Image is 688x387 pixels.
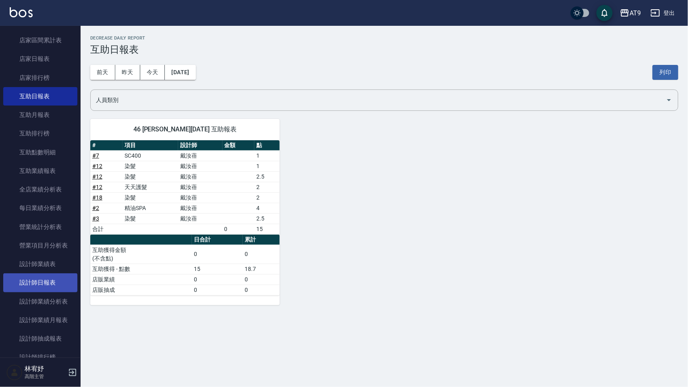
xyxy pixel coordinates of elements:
[92,205,99,211] a: #2
[3,255,77,273] a: 設計師業績表
[165,65,195,80] button: [DATE]
[254,182,280,192] td: 2
[123,182,179,192] td: 天天護髮
[254,150,280,161] td: 1
[178,171,222,182] td: 戴汝蓓
[243,235,280,245] th: 累計
[90,235,280,295] table: a dense table
[25,373,66,380] p: 高階主管
[3,329,77,348] a: 設計師抽成報表
[90,224,123,234] td: 合計
[617,5,644,21] button: AT9
[178,150,222,161] td: 戴汝蓓
[3,273,77,292] a: 設計師日報表
[192,245,243,264] td: 0
[90,264,192,274] td: 互助獲得 - 點數
[123,192,179,203] td: 染髮
[123,161,179,171] td: 染髮
[254,171,280,182] td: 2.5
[178,203,222,213] td: 戴汝蓓
[178,182,222,192] td: 戴汝蓓
[3,348,77,366] a: 設計師排行榜
[663,94,676,106] button: Open
[254,213,280,224] td: 2.5
[3,162,77,180] a: 互助業績報表
[92,194,102,201] a: #18
[115,65,140,80] button: 昨天
[254,224,280,234] td: 15
[222,224,255,234] td: 0
[3,50,77,68] a: 店家日報表
[92,173,102,180] a: #12
[254,203,280,213] td: 4
[92,184,102,190] a: #12
[90,65,115,80] button: 前天
[90,245,192,264] td: 互助獲得金額 (不含點)
[6,364,23,381] img: Person
[192,235,243,245] th: 日合計
[192,285,243,295] td: 0
[10,7,33,17] img: Logo
[597,5,613,21] button: save
[90,35,678,41] h2: Decrease Daily Report
[178,192,222,203] td: 戴汝蓓
[222,140,255,151] th: 金額
[243,264,280,274] td: 18.7
[90,140,123,151] th: #
[90,140,280,235] table: a dense table
[653,65,678,80] button: 列印
[243,285,280,295] td: 0
[123,150,179,161] td: SC400
[178,140,222,151] th: 設計師
[100,125,270,133] span: 46 [PERSON_NAME][DATE] 互助報表
[254,192,280,203] td: 2
[123,140,179,151] th: 項目
[3,180,77,199] a: 全店業績分析表
[140,65,165,80] button: 今天
[92,163,102,169] a: #12
[90,285,192,295] td: 店販抽成
[254,140,280,151] th: 點
[243,245,280,264] td: 0
[3,199,77,217] a: 每日業績分析表
[254,161,280,171] td: 1
[123,203,179,213] td: 精油SPA
[92,152,99,159] a: #7
[630,8,641,18] div: AT9
[178,213,222,224] td: 戴汝蓓
[123,171,179,182] td: 染髮
[3,311,77,329] a: 設計師業績月報表
[243,274,280,285] td: 0
[92,215,99,222] a: #3
[192,274,243,285] td: 0
[192,264,243,274] td: 15
[123,213,179,224] td: 染髮
[3,292,77,311] a: 設計師業績分析表
[3,87,77,106] a: 互助日報表
[3,106,77,124] a: 互助月報表
[647,6,678,21] button: 登出
[90,274,192,285] td: 店販業績
[3,69,77,87] a: 店家排行榜
[3,236,77,255] a: 營業項目月分析表
[94,93,663,107] input: 人員名稱
[25,365,66,373] h5: 林宥妤
[90,44,678,55] h3: 互助日報表
[3,124,77,143] a: 互助排行榜
[3,143,77,162] a: 互助點數明細
[178,161,222,171] td: 戴汝蓓
[3,218,77,236] a: 營業統計分析表
[3,31,77,50] a: 店家區間累計表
